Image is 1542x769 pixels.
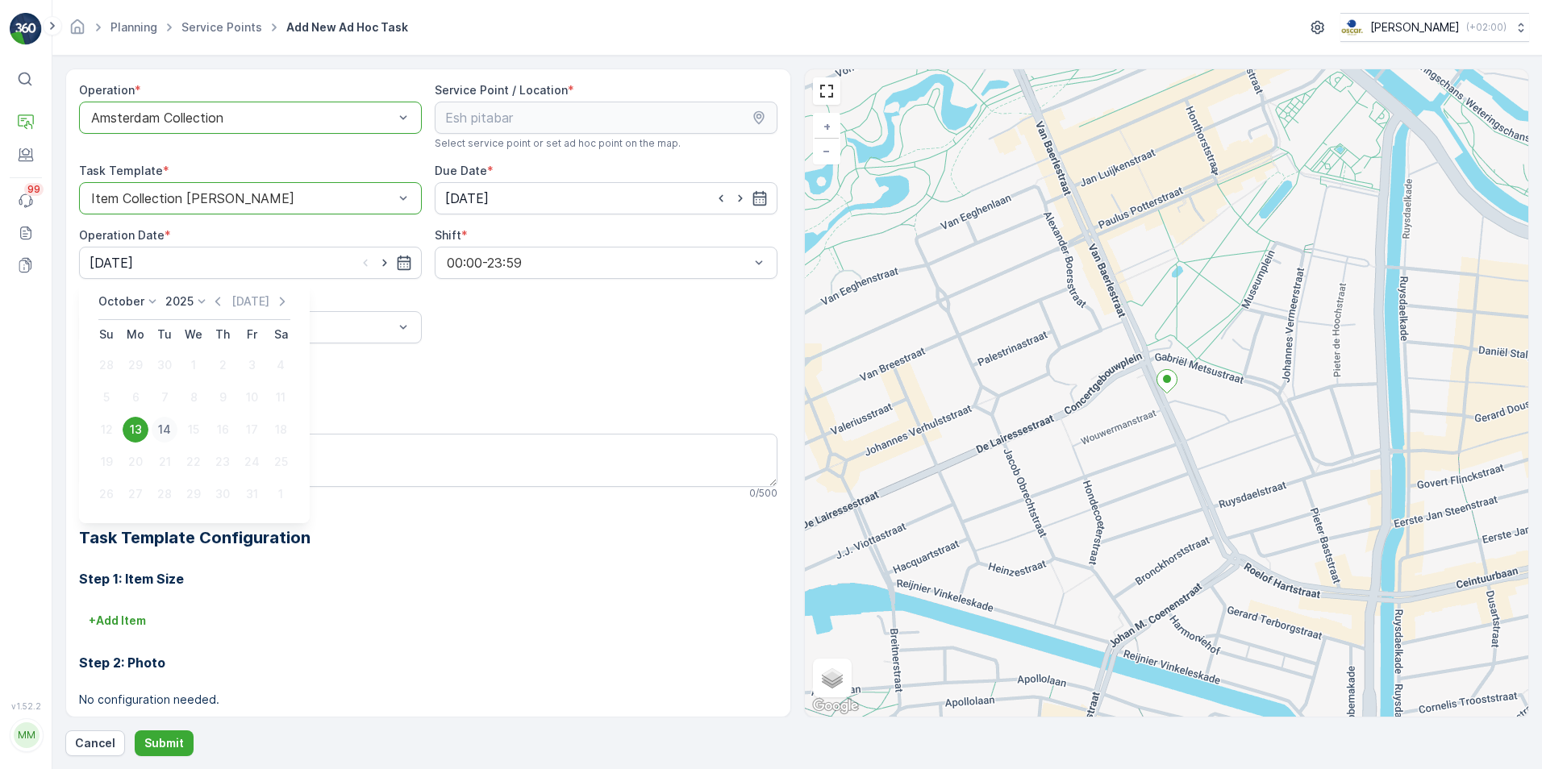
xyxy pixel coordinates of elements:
div: 17 [239,417,265,443]
p: Submit [144,735,184,751]
div: 8 [181,384,206,410]
a: Service Points [181,20,262,34]
div: 27 [123,481,148,507]
a: View Fullscreen [815,79,839,103]
p: October [98,293,144,310]
th: Saturday [266,320,295,349]
div: 25 [268,449,294,475]
th: Thursday [208,320,237,349]
div: 29 [123,352,148,378]
div: 1 [268,481,294,507]
div: 22 [181,449,206,475]
div: 19 [94,449,119,475]
div: 28 [94,352,119,378]
div: 1 [181,352,206,378]
h2: Task Template Configuration [79,526,777,550]
div: 3 [239,352,265,378]
div: 9 [210,384,235,410]
div: 21 [152,449,177,475]
input: dd/mm/yyyy [79,247,422,279]
label: Operation Date [79,228,165,242]
div: 11 [268,384,294,410]
a: Zoom In [815,114,839,139]
span: Select service point or set ad hoc point on the map. [435,137,681,150]
p: ( +02:00 ) [1466,21,1507,34]
div: 31 [239,481,265,507]
div: 13 [123,417,148,443]
label: Task Template [79,164,163,177]
div: 4 [268,352,294,378]
button: Cancel [65,730,125,756]
div: 30 [152,352,177,378]
span: − [823,143,831,157]
input: Esh pitabar [435,102,777,134]
a: Planning [110,20,157,34]
p: 2025 [165,293,194,310]
th: Wednesday [179,320,208,349]
p: 0 / 500 [749,487,777,500]
div: MM [14,722,40,748]
a: 99 [10,185,42,217]
button: +Add Item [79,608,156,634]
span: + [823,119,831,133]
span: v 1.52.2 [10,701,42,711]
label: Shift [435,228,461,242]
p: No configuration needed. [79,692,777,708]
div: 28 [152,481,177,507]
div: 5 [94,384,119,410]
p: [DATE] [231,293,269,310]
p: [PERSON_NAME] [1370,19,1460,35]
div: 30 [210,481,235,507]
div: 2 [210,352,235,378]
a: Homepage [69,24,86,38]
div: 16 [210,417,235,443]
input: dd/mm/yyyy [435,182,777,214]
th: Monday [121,320,150,349]
div: 6 [123,384,148,410]
div: 23 [210,449,235,475]
div: 26 [94,481,119,507]
div: 29 [181,481,206,507]
img: Google [809,696,862,717]
div: 18 [268,417,294,443]
p: 99 [27,183,40,196]
label: Due Date [435,164,487,177]
th: Sunday [92,320,121,349]
th: Friday [237,320,266,349]
span: Add New Ad Hoc Task [283,19,411,35]
a: Layers [815,660,850,696]
img: basis-logo_rgb2x.png [1340,19,1364,36]
div: 12 [94,417,119,443]
div: 20 [123,449,148,475]
div: 14 [152,417,177,443]
a: Open this area in Google Maps (opens a new window) [809,696,862,717]
label: Operation [79,83,135,97]
div: 24 [239,449,265,475]
label: Service Point / Location [435,83,568,97]
h3: Step 2: Photo [79,653,777,672]
p: + Add Item [89,613,146,629]
img: logo [10,13,42,45]
div: 10 [239,384,265,410]
th: Tuesday [150,320,179,349]
div: 7 [152,384,177,410]
button: [PERSON_NAME](+02:00) [1340,13,1529,42]
button: MM [10,714,42,756]
div: 15 [181,417,206,443]
h3: Step 1: Item Size [79,569,777,588]
button: Submit [135,730,194,756]
p: Cancel [75,735,115,751]
a: Zoom Out [815,139,839,163]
